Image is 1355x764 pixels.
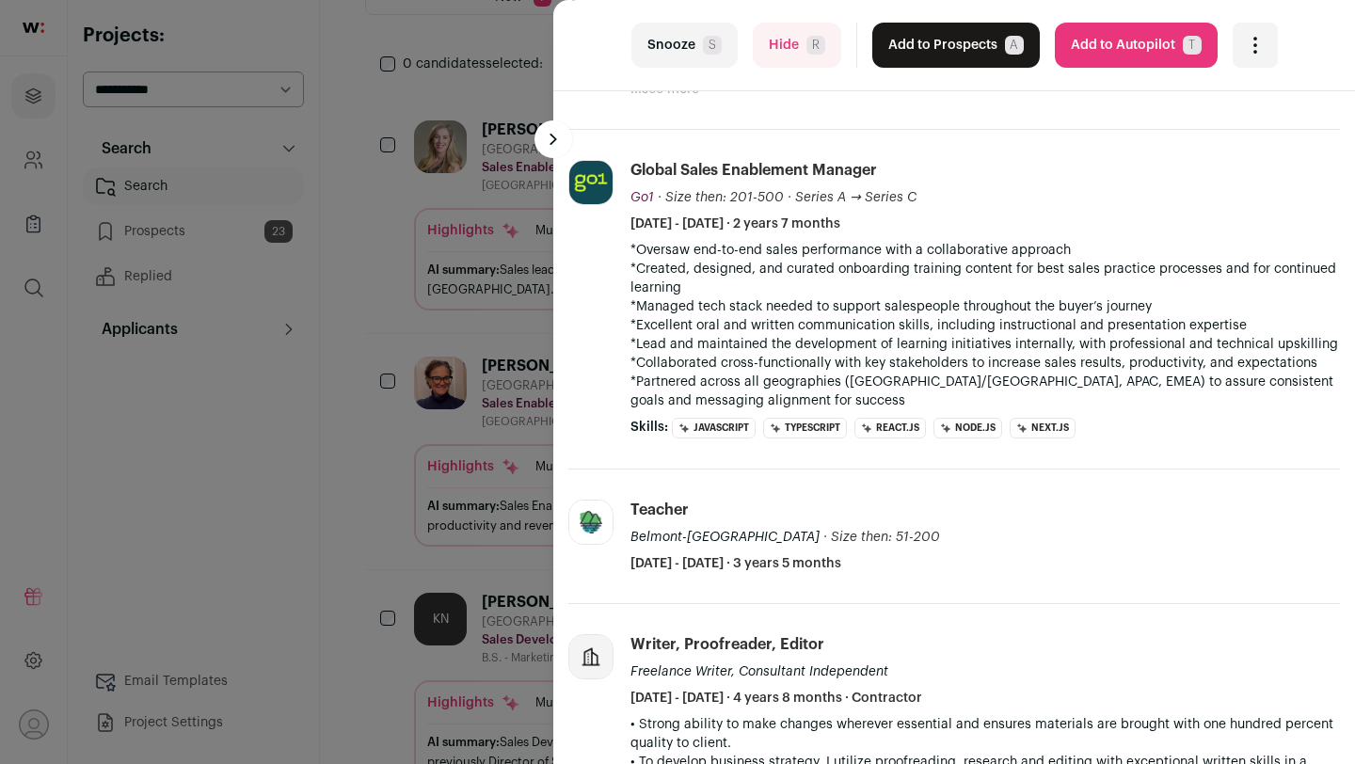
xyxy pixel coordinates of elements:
div: Teacher [630,500,689,520]
li: Node.js [933,418,1002,438]
span: · [788,188,791,207]
span: S [703,36,722,55]
li: React.js [854,418,926,438]
span: Series A → Series C [795,191,917,204]
img: f66a387b0dd307970934861d5de3f732aa3da5ee85ab6599cc96c17a1f9367dd.jpg [569,161,613,204]
span: A [1005,36,1024,55]
p: *Oversaw end-to-end sales performance with a collaborative approach *Created, designed, and curat... [630,241,1340,410]
li: JavaScript [672,418,756,438]
button: Add to AutopilotT [1055,23,1218,68]
span: · Size then: 51-200 [823,531,940,544]
span: [DATE] - [DATE] · 4 years 8 months · Contractor [630,689,922,708]
span: [DATE] - [DATE] · 3 years 5 months [630,554,841,573]
img: company-logo-placeholder-414d4e2ec0e2ddebbe968bf319fdfe5acfe0c9b87f798d344e800bc9a89632a0.png [569,635,613,678]
button: Open dropdown [1233,23,1278,68]
li: Next.js [1010,418,1076,438]
div: Writer, Proofreader, Editor [630,634,824,655]
p: • Strong ability to make changes wherever essential and ensures materials are brought with one hu... [630,715,1340,753]
button: SnoozeS [631,23,738,68]
div: Global Sales Enablement Manager [630,160,877,181]
button: HideR [753,23,841,68]
span: [DATE] - [DATE] · 2 years 7 months [630,215,840,233]
span: T [1183,36,1202,55]
button: Add to ProspectsA [872,23,1040,68]
span: Freelance Writer, Consultant Independent [630,665,888,678]
span: · Size then: 201-500 [658,191,784,204]
span: Go1 [630,191,654,204]
span: R [806,36,825,55]
li: TypeScript [763,418,847,438]
span: Skills: [630,418,668,437]
span: Belmont-[GEOGRAPHIC_DATA] [630,531,820,544]
img: 7734558c806bdf877d188ee45d29b78740038cfbcccfde8276d7281b852e8f54 [569,501,613,544]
